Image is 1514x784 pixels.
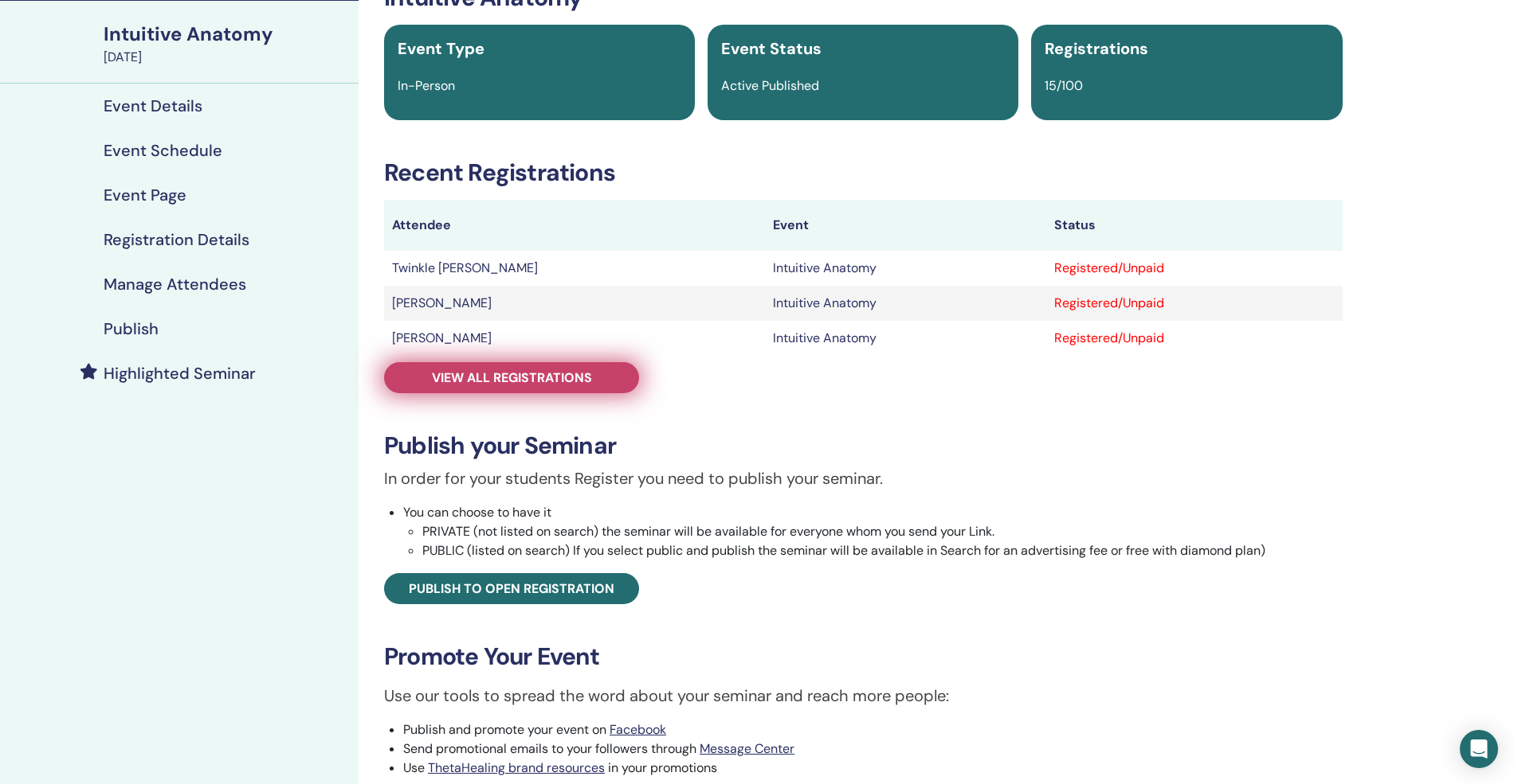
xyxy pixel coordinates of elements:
span: Active Published [721,77,819,94]
span: Event Type [398,38,484,59]
td: [PERSON_NAME] [384,286,765,321]
li: Publish and promote your event on [403,720,1343,739]
h4: Event Page [104,185,186,205]
h3: Promote Your Event [384,642,1343,671]
span: Publish to open registration [409,580,614,597]
p: Use our tools to spread the word about your seminar and reach more people: [384,684,1343,708]
p: In order for your students Register you need to publish your seminar. [384,466,1343,490]
div: Open Intercom Messenger [1460,730,1498,768]
th: Event [765,200,1046,251]
a: Message Center [700,740,794,757]
div: Intuitive Anatomy [104,21,349,48]
td: Intuitive Anatomy [765,286,1046,321]
span: 15/100 [1045,77,1083,94]
a: View all registrations [384,362,639,393]
h4: Event Schedule [104,141,222,160]
h4: Publish [104,319,159,338]
li: Send promotional emails to your followers through [403,739,1343,759]
li: Use in your promotions [403,759,1343,778]
li: PUBLIC (listed on search) If you select public and publish the seminar will be available in Searc... [422,541,1343,560]
span: View all registrations [432,369,592,386]
td: Twinkle [PERSON_NAME] [384,251,765,286]
h4: Event Details [104,96,202,115]
a: Intuitive Anatomy[DATE] [94,21,359,67]
th: Status [1046,200,1343,251]
a: Publish to open registration [384,573,639,604]
a: Facebook [610,721,666,738]
td: [PERSON_NAME] [384,321,765,356]
td: Intuitive Anatomy [765,251,1046,286]
h3: Recent Registrations [384,158,1343,187]
div: [DATE] [104,48,349,67]
div: Registered/Unpaid [1054,294,1335,313]
div: Registered/Unpaid [1054,329,1335,348]
span: In-Person [398,77,455,94]
th: Attendee [384,200,765,251]
li: You can choose to have it [403,503,1343,560]
td: Intuitive Anatomy [765,321,1046,356]
span: Registrations [1045,38,1148,59]
h4: Highlighted Seminar [104,364,256,383]
li: PRIVATE (not listed on search) the seminar will be available for everyone whom you send your Link. [422,522,1343,541]
h4: Registration Details [104,230,249,249]
a: ThetaHealing brand resources [428,759,605,776]
span: Event Status [721,38,822,59]
h3: Publish your Seminar [384,431,1343,460]
div: Registered/Unpaid [1054,259,1335,278]
h4: Manage Attendees [104,275,246,294]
